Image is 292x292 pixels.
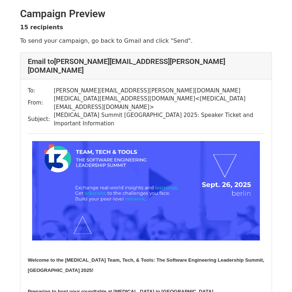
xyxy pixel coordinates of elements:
[54,111,264,128] td: [MEDICAL_DATA] Summit [GEOGRAPHIC_DATA] 2025: Speaker Ticket and Important Information
[20,37,272,45] p: To send your campaign, go back to Gmail and click "Send".
[28,257,266,273] span: Welcome to the [MEDICAL_DATA] Team, Tech, & Tools: The Software Engineering Leadership Summit, [G...
[28,87,54,95] td: To:
[20,24,63,31] strong: 15 recipients
[28,95,54,111] td: From:
[20,8,272,20] h2: Campaign Preview
[28,57,264,75] h4: Email to [PERSON_NAME][EMAIL_ADDRESS][PERSON_NAME][DOMAIN_NAME]
[28,111,54,128] td: Subject:
[32,141,260,240] img: blob
[54,95,264,111] td: [MEDICAL_DATA][EMAIL_ADDRESS][DOMAIN_NAME] < [MEDICAL_DATA][EMAIL_ADDRESS][DOMAIN_NAME] >
[54,87,264,95] td: [PERSON_NAME][EMAIL_ADDRESS][PERSON_NAME][DOMAIN_NAME]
